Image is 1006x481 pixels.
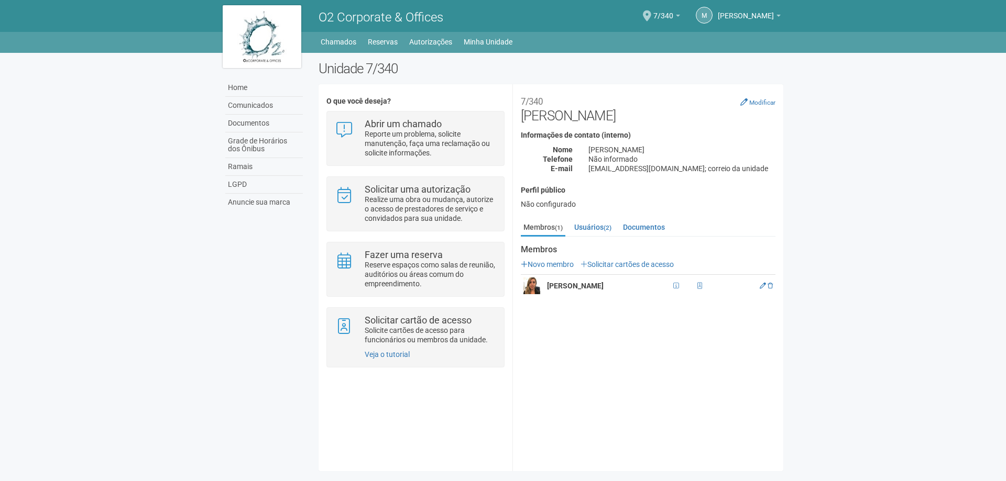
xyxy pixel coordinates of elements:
[521,199,775,209] div: Não configurado
[551,164,573,173] strong: E-mail
[581,154,783,164] div: Não informado
[581,164,783,173] div: [EMAIL_ADDRESS][DOMAIN_NAME]; correio da unidade
[223,5,301,68] img: logo.jpg
[365,326,496,344] p: Solicite cartões de acesso para funcionários ou membros da unidade.
[365,350,410,359] a: Veja o tutorial
[335,119,496,158] a: Abrir um chamado Reporte um problema, solicite manutenção, faça uma reclamação ou solicite inform...
[572,219,614,235] a: Usuários(2)
[696,7,713,24] a: M
[326,97,504,105] h4: O que você deseja?
[553,146,573,154] strong: Nome
[521,186,775,194] h4: Perfil público
[225,132,303,158] a: Grade de Horários dos Ônibus
[365,184,471,195] strong: Solicitar uma autorização
[653,2,673,20] span: 7/340
[365,260,496,288] p: Reserve espaços como salas de reunião, auditórios ou áreas comum do empreendimento.
[319,61,783,76] h2: Unidade 7/340
[521,92,775,124] h2: [PERSON_NAME]
[365,118,442,129] strong: Abrir um chamado
[718,2,774,20] span: MONIQUE
[521,245,775,254] strong: Membros
[740,98,775,106] a: Modificar
[604,224,611,231] small: (2)
[321,35,356,49] a: Chamados
[335,250,496,288] a: Fazer uma reserva Reserve espaços como salas de reunião, auditórios ou áreas comum do empreendime...
[335,185,496,223] a: Solicitar uma autorização Realize uma obra ou mudança, autorize o acesso de prestadores de serviç...
[653,13,680,21] a: 7/340
[335,316,496,344] a: Solicitar cartão de acesso Solicite cartões de acesso para funcionários ou membros da unidade.
[768,282,773,289] a: Excluir membro
[368,35,398,49] a: Reservas
[581,260,674,269] a: Solicitar cartões de acesso
[718,13,781,21] a: [PERSON_NAME]
[521,219,565,237] a: Membros(1)
[225,115,303,132] a: Documentos
[225,194,303,211] a: Anuncie sua marca
[365,249,443,260] strong: Fazer uma reserva
[760,282,766,289] a: Editar membro
[555,224,563,231] small: (1)
[749,99,775,106] small: Modificar
[521,96,543,107] small: 7/340
[365,195,496,223] p: Realize uma obra ou mudança, autorize o acesso de prestadores de serviço e convidados para sua un...
[409,35,452,49] a: Autorizações
[464,35,512,49] a: Minha Unidade
[225,176,303,194] a: LGPD
[365,315,472,326] strong: Solicitar cartão de acesso
[225,158,303,176] a: Ramais
[547,282,604,290] strong: [PERSON_NAME]
[523,277,540,294] img: user.png
[521,260,574,269] a: Novo membro
[365,129,496,158] p: Reporte um problema, solicite manutenção, faça uma reclamação ou solicite informações.
[581,145,783,154] div: [PERSON_NAME]
[225,97,303,115] a: Comunicados
[620,219,668,235] a: Documentos
[521,131,775,139] h4: Informações de contato (interno)
[225,79,303,97] a: Home
[543,155,573,163] strong: Telefone
[319,10,443,25] span: O2 Corporate & Offices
